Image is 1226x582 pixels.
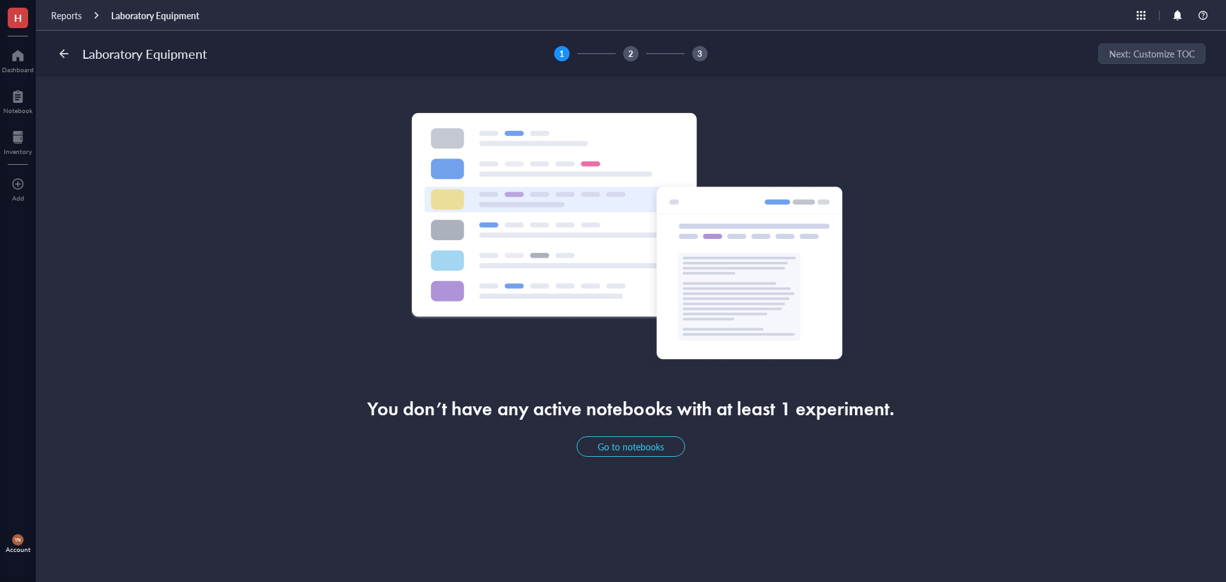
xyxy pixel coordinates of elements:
div: 3 [692,46,708,61]
button: Go to notebooks [577,436,685,457]
a: Inventory [4,127,32,155]
span: YN [15,537,21,543]
div: Inventory [4,148,32,155]
div: Notebook [3,107,33,114]
button: Next: Customize TOC [1098,43,1206,64]
div: 1 [554,46,570,61]
a: Notebook [3,86,33,114]
div: 2 [623,46,639,61]
img: No reports found graphic [410,112,852,371]
div: Account [6,546,31,553]
div: Add [12,194,24,202]
div: Laboratory Equipment [77,42,213,66]
div: You don’t have any active notebooks with at least 1 experiment. [367,397,895,421]
span: Go to notebooks [598,441,664,452]
span: H [14,10,22,26]
a: Dashboard [2,45,34,73]
a: Laboratory Equipment [111,10,199,21]
a: Reports [51,10,82,21]
div: Dashboard [2,66,34,73]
